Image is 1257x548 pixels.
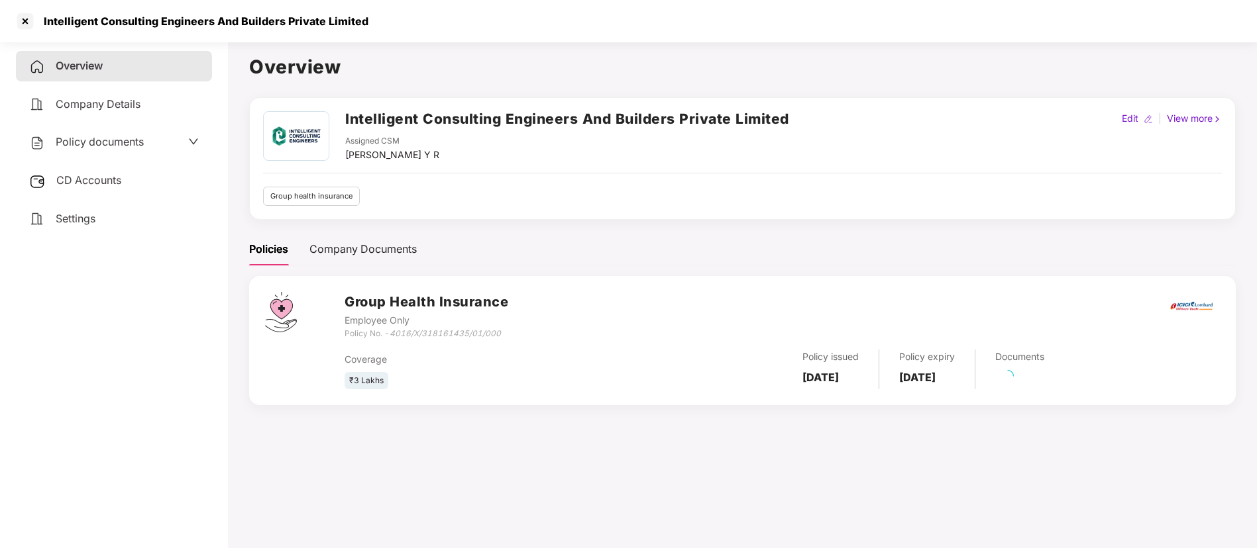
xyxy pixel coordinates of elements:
[56,135,144,148] span: Policy documents
[29,173,46,189] img: svg+xml;base64,PHN2ZyB3aWR0aD0iMjUiIGhlaWdodD0iMjQiIHZpZXdCb3g9IjAgMCAyNSAyNCIgZmlsbD0ibm9uZSIgeG...
[345,313,508,328] div: Employee Only
[802,371,839,384] b: [DATE]
[29,59,45,75] img: svg+xml;base64,PHN2ZyB4bWxucz0iaHR0cDovL3d3dy53My5vcmcvMjAwMC9zdmciIHdpZHRoPSIyNCIgaGVpZ2h0PSIyNC...
[1168,298,1215,314] img: icici.png
[265,292,297,332] img: svg+xml;base64,PHN2ZyB4bWxucz0iaHR0cDovL3d3dy53My5vcmcvMjAwMC9zdmciIHdpZHRoPSI0Ny43MTQiIGhlaWdodD...
[265,112,327,160] img: company%20logo.png
[345,292,508,312] h3: Group Health Insurance
[802,349,859,364] div: Policy issued
[1156,111,1164,126] div: |
[345,372,388,390] div: ₹3 Lakhs
[249,241,288,257] div: Policies
[249,52,1236,81] h1: Overview
[56,212,95,225] span: Settings
[345,108,789,130] h2: Intelligent Consulting Engineers And Builders Private Limited
[1144,114,1153,124] img: editIcon
[1119,111,1141,126] div: Edit
[29,135,45,151] img: svg+xml;base64,PHN2ZyB4bWxucz0iaHR0cDovL3d3dy53My5vcmcvMjAwMC9zdmciIHdpZHRoPSIyNCIgaGVpZ2h0PSIyNC...
[899,349,955,364] div: Policy expiry
[56,59,103,72] span: Overview
[345,135,439,148] div: Assigned CSM
[390,328,501,338] i: 4016/X/318161435/01/000
[29,97,45,113] img: svg+xml;base64,PHN2ZyB4bWxucz0iaHR0cDovL3d3dy53My5vcmcvMjAwMC9zdmciIHdpZHRoPSIyNCIgaGVpZ2h0PSIyNC...
[1164,111,1225,126] div: View more
[188,136,199,147] span: down
[36,15,368,28] div: Intelligent Consulting Engineers And Builders Private Limited
[309,241,417,257] div: Company Documents
[29,211,45,227] img: svg+xml;base64,PHN2ZyB4bWxucz0iaHR0cDovL3d3dy53My5vcmcvMjAwMC9zdmciIHdpZHRoPSIyNCIgaGVpZ2h0PSIyNC...
[345,328,508,340] div: Policy No. -
[345,352,636,367] div: Coverage
[345,148,439,162] div: [PERSON_NAME] Y R
[263,187,360,206] div: Group health insurance
[899,371,936,384] b: [DATE]
[1213,114,1222,124] img: rightIcon
[995,349,1044,364] div: Documents
[56,173,121,187] span: CD Accounts
[1002,370,1014,382] span: loading
[56,97,140,111] span: Company Details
